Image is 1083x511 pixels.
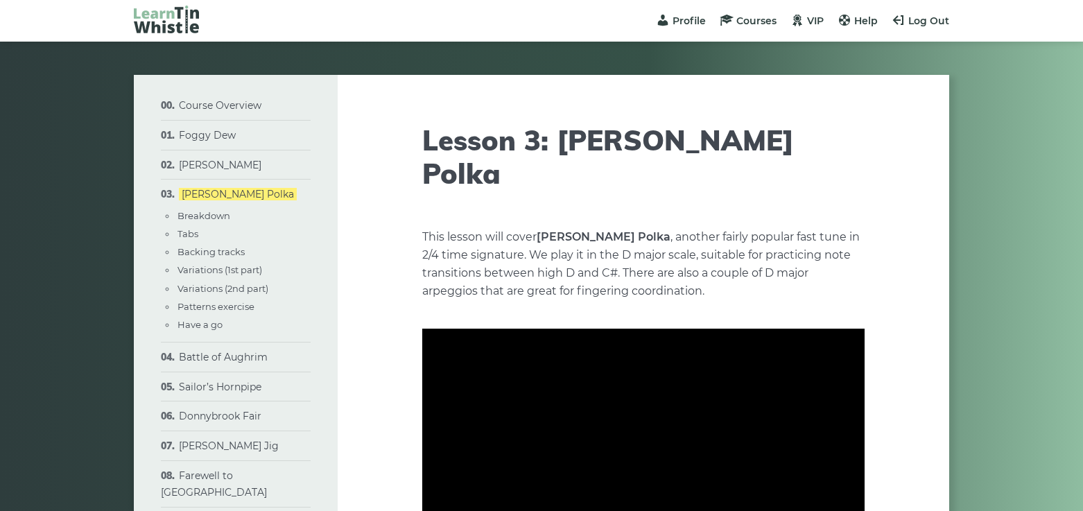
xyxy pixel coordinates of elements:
[673,15,706,27] span: Profile
[179,159,261,171] a: [PERSON_NAME]
[177,210,230,221] a: Breakdown
[656,15,706,27] a: Profile
[720,15,777,27] a: Courses
[179,440,279,452] a: [PERSON_NAME] Jig
[854,15,878,27] span: Help
[422,228,865,300] p: This lesson will cover , another fairly popular fast tune in 2/4 time signature. We play it in th...
[537,230,670,243] strong: [PERSON_NAME] Polka
[179,351,268,363] a: Battle of Aughrim
[807,15,824,27] span: VIP
[177,246,245,257] a: Backing tracks
[179,410,261,422] a: Donnybrook Fair
[736,15,777,27] span: Courses
[892,15,949,27] a: Log Out
[177,301,254,312] a: Patterns exercise
[134,6,199,33] img: LearnTinWhistle.com
[908,15,949,27] span: Log Out
[177,264,262,275] a: Variations (1st part)
[422,123,865,190] h1: Lesson 3: [PERSON_NAME] Polka
[790,15,824,27] a: VIP
[179,129,236,141] a: Foggy Dew
[177,319,223,330] a: Have a go
[177,228,198,239] a: Tabs
[179,99,261,112] a: Course Overview
[179,188,297,200] a: [PERSON_NAME] Polka
[177,283,268,294] a: Variations (2nd part)
[161,469,267,499] a: Farewell to [GEOGRAPHIC_DATA]
[838,15,878,27] a: Help
[179,381,261,393] a: Sailor’s Hornpipe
